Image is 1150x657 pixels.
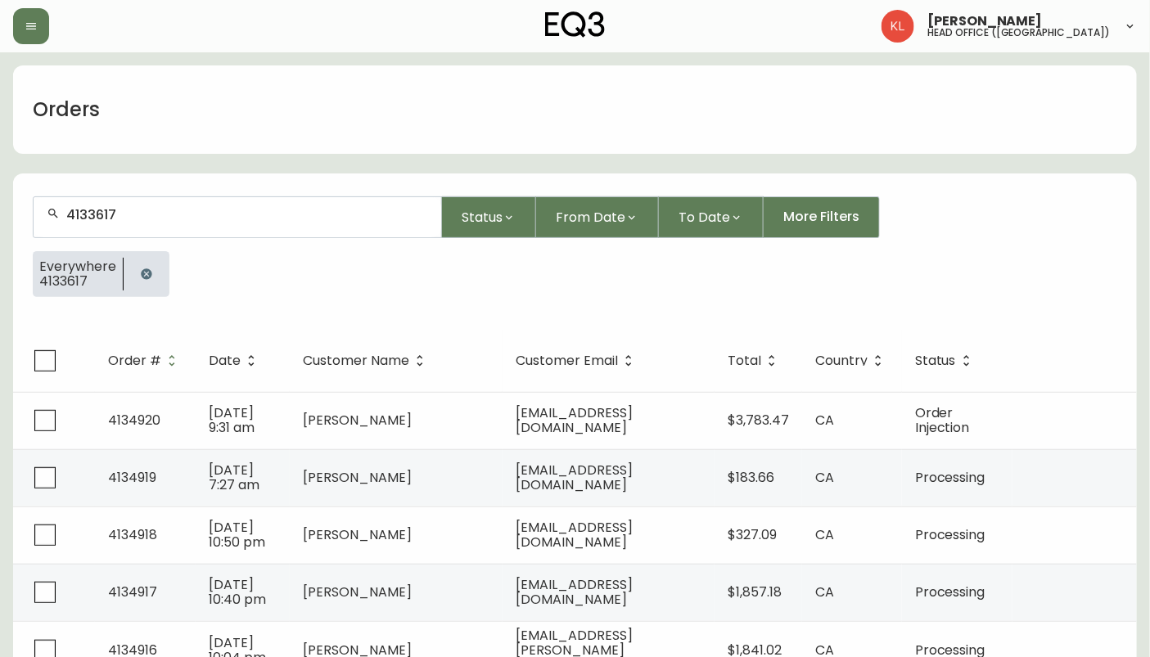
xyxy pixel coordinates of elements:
span: [DATE] 9:31 am [209,403,255,437]
input: Search [66,207,428,223]
button: To Date [659,196,764,238]
span: [EMAIL_ADDRESS][DOMAIN_NAME] [516,575,633,609]
button: Status [442,196,536,238]
span: [PERSON_NAME] [927,15,1043,28]
img: 2c0c8aa7421344cf0398c7f872b772b5 [882,10,914,43]
span: Total [728,353,782,368]
span: Status [915,356,956,366]
span: More Filters [783,208,859,226]
span: [DATE] 7:27 am [209,461,259,494]
span: Everywhere [39,259,116,274]
span: Total [728,356,761,366]
span: 4134920 [108,411,160,430]
span: CA [815,468,834,487]
span: 4134918 [108,525,157,544]
button: From Date [536,196,659,238]
span: Date [209,356,241,366]
h1: Orders [33,96,100,124]
span: [EMAIL_ADDRESS][DOMAIN_NAME] [516,403,633,437]
span: [PERSON_NAME] [303,583,412,601]
span: CA [815,411,834,430]
span: Order # [108,353,183,368]
span: Status [915,353,977,368]
span: Date [209,353,262,368]
span: [EMAIL_ADDRESS][DOMAIN_NAME] [516,461,633,494]
h5: head office ([GEOGRAPHIC_DATA]) [927,28,1111,38]
span: Processing [915,583,985,601]
span: 4134919 [108,468,156,487]
span: Customer Name [303,356,409,366]
span: Processing [915,468,985,487]
span: Order Injection [915,403,970,437]
span: Customer Email [516,356,618,366]
span: Customer Name [303,353,431,368]
span: $1,857.18 [728,583,782,601]
span: Customer Email [516,353,639,368]
span: CA [815,525,834,544]
button: More Filters [764,196,880,238]
span: [DATE] 10:40 pm [209,575,266,609]
span: Country [815,356,868,366]
span: To Date [679,207,730,227]
span: [EMAIL_ADDRESS][DOMAIN_NAME] [516,518,633,551]
span: [DATE] 10:50 pm [209,518,265,551]
span: CA [815,583,834,601]
span: [PERSON_NAME] [303,468,412,487]
span: Country [815,353,889,368]
span: [PERSON_NAME] [303,411,412,430]
span: From Date [556,207,625,227]
span: $327.09 [728,525,777,544]
span: Status [462,207,503,227]
span: 4133617 [39,274,116,289]
span: [PERSON_NAME] [303,525,412,544]
span: 4134917 [108,583,157,601]
span: $183.66 [728,468,774,487]
span: $3,783.47 [728,411,789,430]
img: logo [545,11,606,38]
span: Order # [108,356,161,366]
span: Processing [915,525,985,544]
